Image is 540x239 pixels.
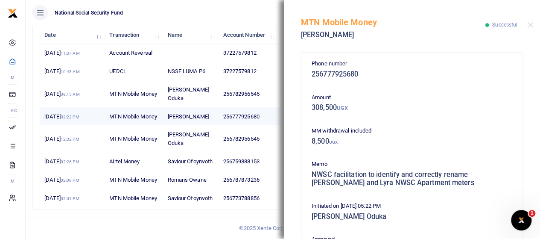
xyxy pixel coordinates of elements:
[511,210,531,230] iframe: Intercom live chat
[528,210,535,217] span: 1
[105,62,163,81] td: UEDCL
[312,212,512,221] h5: [PERSON_NAME] Oduka
[312,137,512,146] h5: 8,500
[278,171,316,189] td: 359,755
[7,103,18,118] li: Ac
[40,62,105,81] td: [DATE]
[329,140,338,145] small: UGX
[105,189,163,207] td: MTN Mobile Money
[278,107,316,126] td: 308,500
[278,26,316,44] th: Amount: activate to sort column ascending
[61,159,79,164] small: 02:26 PM
[218,44,278,62] td: 37227579812
[61,115,79,119] small: 02:22 PM
[218,107,278,126] td: 256777925680
[40,153,105,171] td: [DATE]
[163,62,218,81] td: NSSF LUMA P6
[278,126,316,152] td: 134,225
[7,174,18,188] li: M
[105,26,163,44] th: Transaction: activate to sort column ascending
[218,126,278,152] td: 256782956545
[8,8,18,18] img: logo-small
[301,17,485,27] h5: MTN Mobile Money
[218,81,278,107] td: 256782956545
[312,103,512,112] h5: 308,500
[105,153,163,171] td: Airtel Money
[312,202,512,211] p: Initiated on [DATE] 05:22 PM
[312,171,512,187] h5: NWSC facilitation to identify and correctly rename [PERSON_NAME] and Lyra NWSC Apartment meters
[218,171,278,189] td: 256787873236
[163,107,218,126] td: [PERSON_NAME]
[163,81,218,107] td: [PERSON_NAME] Oduka
[278,189,316,207] td: 77,300
[163,126,218,152] td: [PERSON_NAME] Oduka
[218,26,278,44] th: Account Number: activate to sort column ascending
[312,70,512,79] h5: 256777925680
[218,189,278,207] td: 256773788856
[61,137,79,142] small: 12:32 PM
[61,92,80,97] small: 08:15 AM
[61,196,79,201] small: 02:01 PM
[278,153,316,171] td: 82,325
[163,171,218,189] td: Romans Owane
[7,71,18,85] li: M
[278,62,316,81] td: 116,000
[40,171,105,189] td: [DATE]
[40,44,105,62] td: [DATE]
[528,22,533,28] button: Close
[301,31,485,39] h5: [PERSON_NAME]
[218,62,278,81] td: 37227579812
[278,44,316,62] td: 116,000
[163,26,218,44] th: Name: activate to sort column ascending
[163,153,218,171] td: Saviour Ofoyrwoth
[40,81,105,107] td: [DATE]
[163,189,218,207] td: Saviour Ofoyrwoth
[312,160,512,169] p: Memo
[312,127,512,136] p: MM withdrawal included
[278,81,316,107] td: 204,575
[40,107,105,126] td: [DATE]
[492,22,517,28] span: Successful
[105,171,163,189] td: MTN Mobile Money
[40,126,105,152] td: [DATE]
[105,44,163,62] td: Account Reversal
[105,81,163,107] td: MTN Mobile Money
[61,51,80,56] small: 11:37 AM
[312,59,512,68] p: Phone number
[51,9,126,17] span: National Social Security Fund
[312,93,512,102] p: Amount
[8,9,18,16] a: logo-small logo-large logo-large
[40,26,105,44] th: Date: activate to sort column descending
[105,107,163,126] td: MTN Mobile Money
[218,153,278,171] td: 256759888153
[61,69,80,74] small: 10:48 AM
[40,189,105,207] td: [DATE]
[337,105,348,111] small: UGX
[61,178,79,183] small: 02:09 PM
[105,126,163,152] td: MTN Mobile Money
